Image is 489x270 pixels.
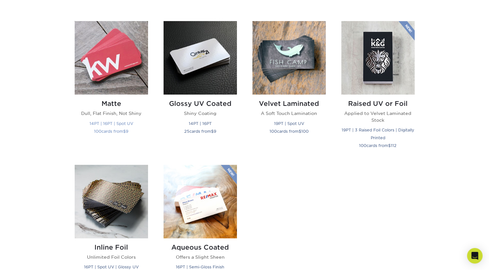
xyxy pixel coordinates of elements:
[342,128,414,140] small: 19PT | 3 Raised Foil Colors | Digitally Printed
[359,143,397,148] small: cards from
[252,21,326,157] a: Velvet Laminated Business Cards Velvet Laminated A Soft Touch Lamination 19PT | Spot UV 100cards ...
[252,110,326,117] p: A Soft Touch Lamination
[399,21,415,40] img: New Product
[388,143,391,148] span: $
[126,129,128,134] span: 9
[252,21,326,95] img: Velvet Laminated Business Cards
[270,129,277,134] span: 100
[189,121,212,126] small: 14PT | 16PT
[359,143,367,148] span: 100
[84,264,139,269] small: 16PT | Spot UV | Glossy UV
[75,254,148,260] p: Unlimited Foil Colors
[214,129,216,134] span: 9
[164,21,237,95] img: Glossy UV Coated Business Cards
[341,21,415,95] img: Raised UV or Foil Business Cards
[341,110,415,123] p: Applied to Velvet Laminated Stock
[341,21,415,157] a: Raised UV or Foil Business Cards Raised UV or Foil Applied to Velvet Laminated Stock 19PT | 3 Rai...
[391,143,397,148] span: 112
[75,100,148,107] h2: Matte
[274,121,304,126] small: 19PT | Spot UV
[164,254,237,260] p: Offers a Slight Sheen
[184,129,189,134] span: 25
[211,129,214,134] span: $
[164,21,237,157] a: Glossy UV Coated Business Cards Glossy UV Coated Shiny Coating 14PT | 16PT 25cards from$9
[123,129,126,134] span: $
[184,129,216,134] small: cards from
[75,243,148,251] h2: Inline Foil
[164,110,237,117] p: Shiny Coating
[94,129,128,134] small: cards from
[164,100,237,107] h2: Glossy UV Coated
[90,121,133,126] small: 14PT | 16PT | Spot UV
[301,129,309,134] span: 100
[75,21,148,95] img: Matte Business Cards
[270,129,309,134] small: cards from
[221,165,237,184] img: New Product
[94,129,101,134] span: 100
[467,248,483,264] div: Open Intercom Messenger
[75,21,148,157] a: Matte Business Cards Matte Dull, Flat Finish, Not Shiny 14PT | 16PT | Spot UV 100cards from$9
[75,165,148,238] img: Inline Foil Business Cards
[176,264,224,269] small: 16PT | Semi-Gloss Finish
[164,165,237,238] img: Aqueous Coated Business Cards
[299,129,301,134] span: $
[252,100,326,107] h2: Velvet Laminated
[164,243,237,251] h2: Aqueous Coated
[75,110,148,117] p: Dull, Flat Finish, Not Shiny
[341,100,415,107] h2: Raised UV or Foil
